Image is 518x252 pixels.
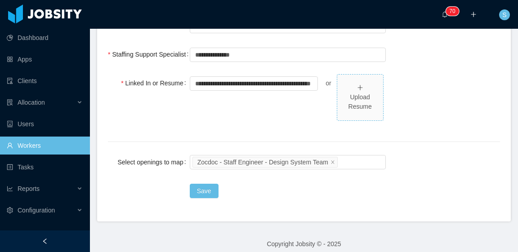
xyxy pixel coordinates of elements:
[108,51,192,58] label: Staffing Support Specialist
[442,11,448,18] i: icon: bell
[7,50,83,68] a: icon: appstoreApps
[7,29,83,47] a: icon: pie-chartDashboard
[18,99,45,106] span: Allocation
[452,7,455,16] p: 0
[470,11,477,18] i: icon: plus
[341,93,380,111] div: Upload Resume
[330,159,335,165] i: icon: close
[18,207,55,214] span: Configuration
[7,207,13,213] i: icon: setting
[446,7,459,16] sup: 70
[320,74,336,92] div: or
[190,184,219,198] button: Save
[197,157,328,167] div: Zocdoc - Staff Engineer - Design System Team
[117,159,189,166] label: Select openings to map
[7,137,83,155] a: icon: userWorkers
[154,22,190,29] label: Recruiter
[7,186,13,192] i: icon: line-chart
[337,75,383,120] span: icon: plusUpload Resume
[7,158,83,176] a: icon: profileTasks
[449,7,452,16] p: 7
[190,76,318,91] input: Linked In or Resume
[192,157,338,168] li: Zocdoc - Staff Engineer - Design System Team
[502,9,506,20] span: S
[121,80,190,87] label: Linked In or Resume
[357,84,363,91] i: icon: plus
[7,72,83,90] a: icon: auditClients
[7,99,13,106] i: icon: solution
[18,185,40,192] span: Reports
[7,115,83,133] a: icon: robotUsers
[339,157,344,168] input: Select openings to map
